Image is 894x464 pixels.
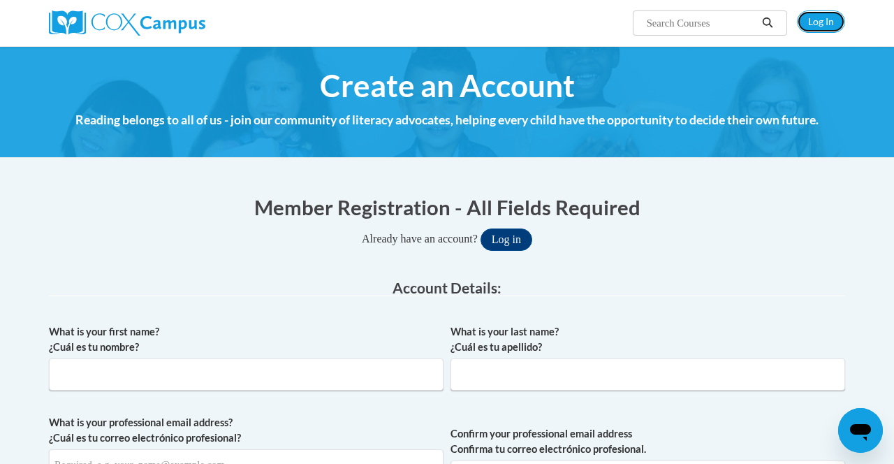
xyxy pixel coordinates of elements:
iframe: Button to launch messaging window [838,408,883,453]
span: Already have an account? [362,233,478,245]
label: Confirm your professional email address Confirma tu correo electrónico profesional. [450,426,845,457]
img: Cox Campus [49,10,205,36]
h1: Member Registration - All Fields Required [49,193,845,222]
span: Account Details: [393,279,501,296]
label: What is your professional email address? ¿Cuál es tu correo electrónico profesional? [49,415,444,446]
label: What is your first name? ¿Cuál es tu nombre? [49,324,444,355]
a: Log In [797,10,845,33]
label: What is your last name? ¿Cuál es tu apellido? [450,324,845,355]
input: Search Courses [645,15,757,31]
button: Search [757,15,778,31]
input: Metadata input [49,358,444,391]
h4: Reading belongs to all of us - join our community of literacy advocates, helping every child have... [49,111,845,129]
span: Create an Account [320,67,575,104]
button: Log in [481,229,532,251]
input: Metadata input [450,358,845,391]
